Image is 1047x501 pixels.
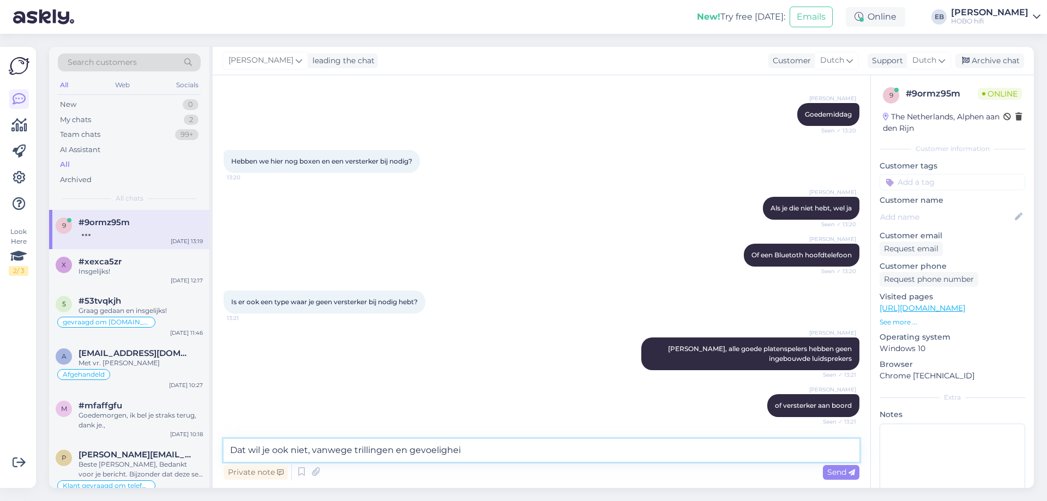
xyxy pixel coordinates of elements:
[805,110,852,118] span: Goedemiddag
[60,159,70,170] div: All
[79,257,122,267] span: #xexca5zr
[951,17,1028,26] div: HOBO hifi
[175,129,198,140] div: 99+
[880,331,1025,343] p: Operating system
[116,194,143,203] span: All chats
[9,56,29,76] img: Askly Logo
[171,276,203,285] div: [DATE] 12:17
[79,296,121,306] span: #53tvqkjh
[227,314,268,322] span: 13:21
[63,319,150,325] span: gevraagd om [DOMAIN_NAME].
[880,272,978,287] div: Request phone number
[978,88,1022,100] span: Online
[880,195,1025,206] p: Customer name
[668,345,853,363] span: [PERSON_NAME], alle goede platenspelers hebben geen ingebouwde luidsprekers
[79,218,130,227] span: #9ormz95m
[79,358,203,368] div: Met vr. [PERSON_NAME]
[60,174,92,185] div: Archived
[809,94,856,102] span: [PERSON_NAME]
[815,220,856,228] span: Seen ✓ 13:20
[308,55,375,67] div: leading the chat
[227,173,268,182] span: 13:20
[815,418,856,426] span: Seen ✓ 13:21
[880,261,1025,272] p: Customer phone
[868,55,903,67] div: Support
[79,267,203,276] div: Insgelijks!
[58,78,70,92] div: All
[68,57,137,68] span: Search customers
[955,53,1024,68] div: Archive chat
[846,7,905,27] div: Online
[880,303,965,313] a: [URL][DOMAIN_NAME]
[931,9,947,25] div: EB
[171,237,203,245] div: [DATE] 13:19
[60,114,91,125] div: My chats
[880,317,1025,327] p: See more ...
[60,144,100,155] div: AI Assistant
[951,8,1028,17] div: [PERSON_NAME]
[809,329,856,337] span: [PERSON_NAME]
[79,348,192,358] span: aprakken@solcon.nl
[228,55,293,67] span: [PERSON_NAME]
[183,99,198,110] div: 0
[79,411,203,430] div: Goedemorgen, ik bel je straks terug, dank je.,
[63,371,105,378] span: Afgehandeld
[751,251,852,259] span: Of een Bluetoth hoofdtelefoon
[880,174,1025,190] input: Add a tag
[113,78,132,92] div: Web
[880,343,1025,354] p: Windows 10
[9,266,28,276] div: 2 / 3
[809,235,856,243] span: [PERSON_NAME]
[231,157,412,165] span: Hebben we hier nog boxen en een versterker bij nodig?
[771,204,852,212] span: Als je die niet hebt, wel ja
[880,144,1025,154] div: Customer information
[880,370,1025,382] p: Chrome [TECHNICAL_ID]
[880,242,943,256] div: Request email
[815,126,856,135] span: Seen ✓ 13:20
[169,381,203,389] div: [DATE] 10:27
[880,291,1025,303] p: Visited pages
[62,221,66,230] span: 9
[768,55,811,67] div: Customer
[880,211,1013,223] input: Add name
[62,261,66,269] span: x
[880,359,1025,370] p: Browser
[820,55,844,67] span: Dutch
[790,7,833,27] button: Emails
[880,393,1025,402] div: Extra
[880,409,1025,420] p: Notes
[775,401,852,409] span: of versterker aan boord
[62,454,67,462] span: p
[827,467,855,477] span: Send
[880,230,1025,242] p: Customer email
[697,11,720,22] b: New!
[62,300,66,308] span: 5
[951,8,1040,26] a: [PERSON_NAME]HOBO hifi
[9,227,28,276] div: Look Here
[62,352,67,360] span: a
[697,10,785,23] div: Try free [DATE]:
[61,405,67,413] span: m
[63,482,150,489] span: Klant gevraagd om telefoonnummer
[231,298,418,306] span: Is er ook een type waar je geen versterker bij nodig hebt?
[79,401,122,411] span: #mfaffgfu
[906,87,978,100] div: # 9ormz95m
[60,129,100,140] div: Team chats
[880,160,1025,172] p: Customer tags
[224,465,288,480] div: Private note
[174,78,201,92] div: Socials
[815,267,856,275] span: Seen ✓ 13:20
[809,188,856,196] span: [PERSON_NAME]
[60,99,76,110] div: New
[170,329,203,337] div: [DATE] 11:46
[809,385,856,394] span: [PERSON_NAME]
[79,450,192,460] span: pieter.vanduijnhoven@icloud.com
[224,439,859,462] textarea: Dat wil je ook niet, vanwege trillingen en gevoelighe
[815,371,856,379] span: Seen ✓ 13:21
[889,91,893,99] span: 9
[79,460,203,479] div: Beste [PERSON_NAME], Bedankt voor je bericht. Bijzonder dat deze set zomaar afgeraden wordt, of z...
[912,55,936,67] span: Dutch
[170,430,203,438] div: [DATE] 10:18
[79,306,203,316] div: Graag gedaan en insgelijks!
[883,111,1003,134] div: The Netherlands, Alphen aan den Rijn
